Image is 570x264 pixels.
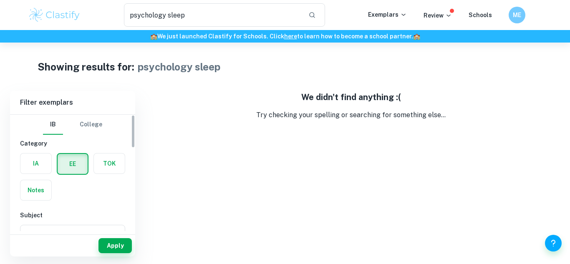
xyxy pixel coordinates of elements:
[58,154,88,174] button: EE
[545,235,562,251] button: Help and Feedback
[150,33,157,40] span: 🏫
[98,238,132,253] button: Apply
[20,180,51,200] button: Notes
[28,7,81,23] img: Clastify logo
[20,211,125,220] h6: Subject
[509,7,525,23] button: ME
[20,153,51,173] button: IA
[284,33,297,40] a: here
[111,231,122,242] button: Open
[2,32,568,41] h6: We just launched Clastify for Schools. Click to learn how to become a school partner.
[38,59,134,74] h1: Showing results for:
[43,115,102,135] div: Filter type choice
[138,59,220,74] h1: psychology sleep
[413,33,420,40] span: 🏫
[94,153,125,173] button: TOK
[142,110,560,120] p: Try checking your spelling or searching for something else...
[20,139,125,148] h6: Category
[10,91,135,114] h6: Filter exemplars
[469,12,492,18] a: Schools
[80,115,102,135] button: College
[424,11,452,20] p: Review
[512,10,522,20] h6: ME
[368,10,407,19] p: Exemplars
[142,91,560,103] h5: We didn't find anything :(
[43,115,63,135] button: IB
[124,3,302,27] input: Search for any exemplars...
